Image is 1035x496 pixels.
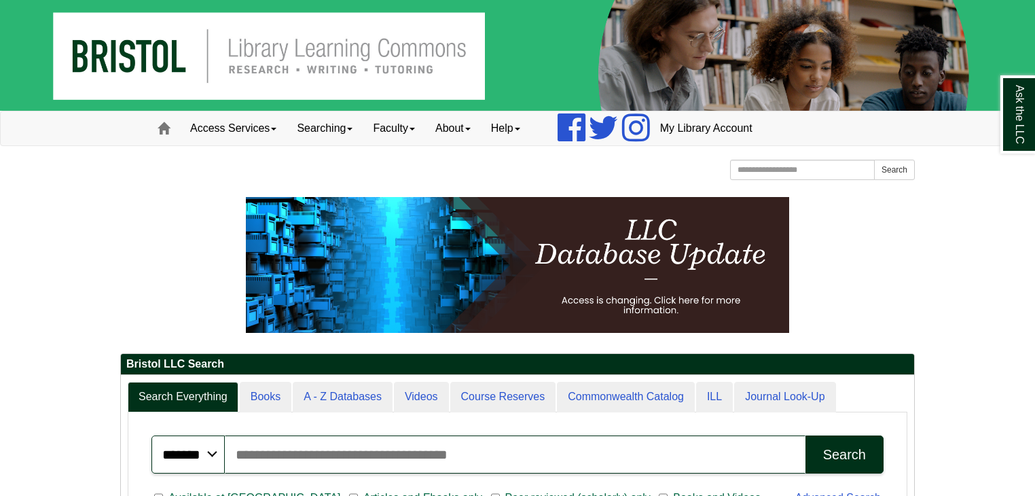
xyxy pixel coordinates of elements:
[128,382,238,412] a: Search Everything
[874,160,915,180] button: Search
[363,111,425,145] a: Faculty
[805,436,884,474] button: Search
[394,382,449,412] a: Videos
[180,111,287,145] a: Access Services
[481,111,530,145] a: Help
[425,111,481,145] a: About
[734,382,835,412] a: Journal Look-Up
[696,382,733,412] a: ILL
[823,447,866,463] div: Search
[450,382,556,412] a: Course Reserves
[557,382,695,412] a: Commonwealth Catalog
[246,197,789,333] img: HTML tutorial
[240,382,291,412] a: Books
[293,382,393,412] a: A - Z Databases
[650,111,763,145] a: My Library Account
[287,111,363,145] a: Searching
[121,354,914,375] h2: Bristol LLC Search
